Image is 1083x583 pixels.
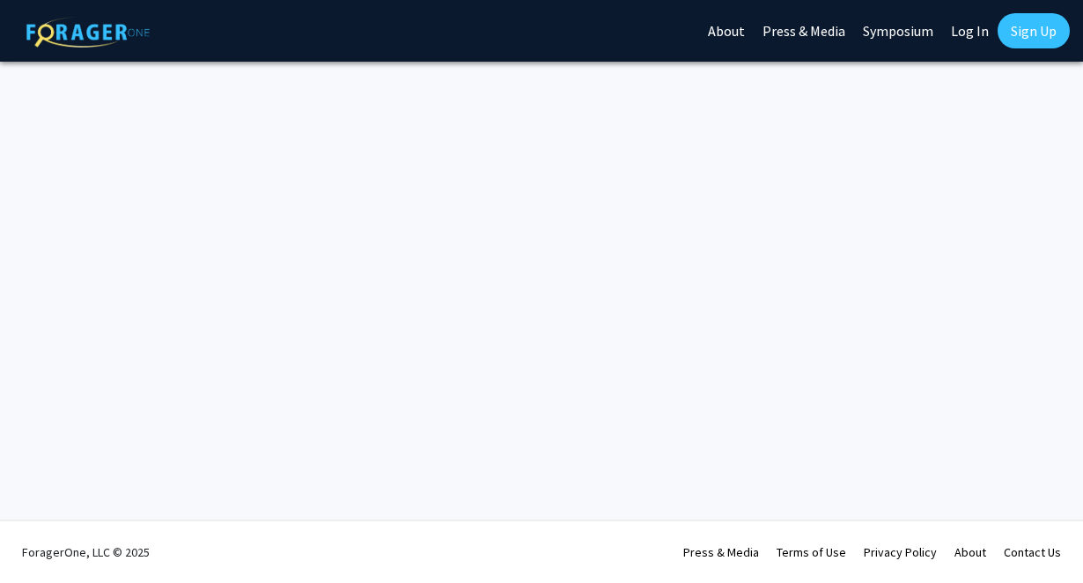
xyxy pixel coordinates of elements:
img: ForagerOne Logo [26,17,150,48]
a: Privacy Policy [864,544,937,560]
a: Press & Media [683,544,759,560]
a: Contact Us [1004,544,1061,560]
a: About [954,544,986,560]
div: ForagerOne, LLC © 2025 [22,521,150,583]
a: Terms of Use [777,544,846,560]
a: Sign Up [998,13,1070,48]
